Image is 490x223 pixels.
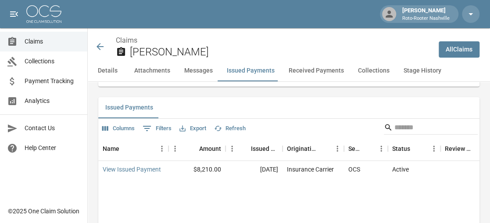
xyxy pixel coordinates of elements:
div: Active [392,165,409,174]
a: Claims [116,36,137,44]
div: © 2025 One Claim Solution [8,207,79,216]
p: Roto-Rooter Nashville [402,15,450,22]
div: Sent To [348,136,362,161]
button: Sort [472,143,484,155]
button: Sort [318,143,331,155]
button: Menu [168,142,182,155]
button: Refresh [212,122,248,135]
button: Issued Payments [98,97,160,118]
div: Issued Date [251,136,278,161]
button: Menu [155,142,168,155]
button: Select columns [100,122,137,135]
h2: [PERSON_NAME] [130,46,432,58]
span: Claims [25,37,80,46]
div: Status [392,136,410,161]
div: Originating From [287,136,318,161]
button: Sort [239,143,251,155]
span: Contact Us [25,124,80,133]
span: Analytics [25,96,80,106]
button: Menu [375,142,388,155]
div: Insurance Carrier [287,165,334,174]
div: Originating From [283,136,344,161]
button: Menu [331,142,344,155]
div: Name [103,136,119,161]
button: Issued Payments [220,60,282,81]
span: Payment Tracking [25,77,80,86]
div: OCS [348,165,360,174]
button: Show filters [140,121,174,135]
button: Menu [427,142,440,155]
a: AllClaims [439,41,479,58]
div: Amount [168,136,225,161]
div: related-list tabs [98,97,479,118]
div: $8,210.00 [168,161,225,178]
button: Attachments [127,60,177,81]
div: [DATE] [225,161,283,178]
img: ocs-logo-white-transparent.png [26,5,61,23]
button: Sort [362,143,375,155]
div: Amount [199,136,221,161]
div: Sent To [344,136,388,161]
a: View Issued Payment [103,165,161,174]
div: Review Status [445,136,472,161]
div: Name [98,136,168,161]
button: Collections [351,60,397,81]
button: Sort [119,143,132,155]
div: Issued Date [225,136,283,161]
button: Messages [177,60,220,81]
button: Sort [410,143,422,155]
div: Search [384,121,478,136]
div: [PERSON_NAME] [399,6,453,22]
button: Details [88,60,127,81]
nav: breadcrumb [116,35,432,46]
button: open drawer [5,5,23,23]
button: Received Payments [282,60,351,81]
span: Help Center [25,143,80,153]
button: Stage History [397,60,448,81]
div: Status [388,136,440,161]
div: anchor tabs [88,60,490,81]
button: Sort [187,143,199,155]
span: Collections [25,57,80,66]
button: Export [177,122,208,135]
button: Menu [225,142,239,155]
